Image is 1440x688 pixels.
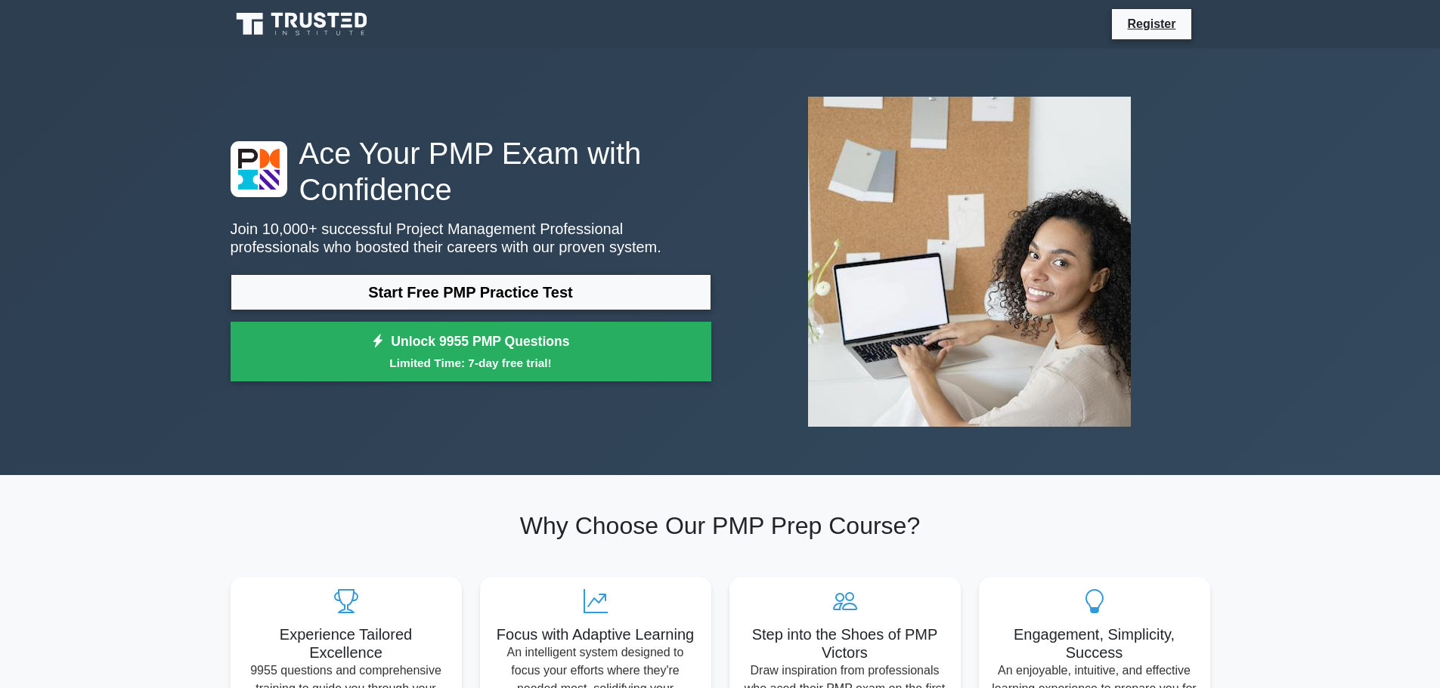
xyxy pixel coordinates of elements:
a: Register [1118,14,1185,33]
h5: Focus with Adaptive Learning [492,625,699,643]
h5: Step into the Shoes of PMP Victors [742,625,949,662]
p: Join 10,000+ successful Project Management Professional professionals who boosted their careers w... [231,220,711,256]
a: Unlock 9955 PMP QuestionsLimited Time: 7-day free trial! [231,322,711,382]
h5: Experience Tailored Excellence [243,625,450,662]
small: Limited Time: 7-day free trial! [249,354,692,372]
h2: Why Choose Our PMP Prep Course? [231,511,1210,540]
h1: Ace Your PMP Exam with Confidence [231,135,711,208]
a: Start Free PMP Practice Test [231,274,711,310]
h5: Engagement, Simplicity, Success [991,625,1198,662]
